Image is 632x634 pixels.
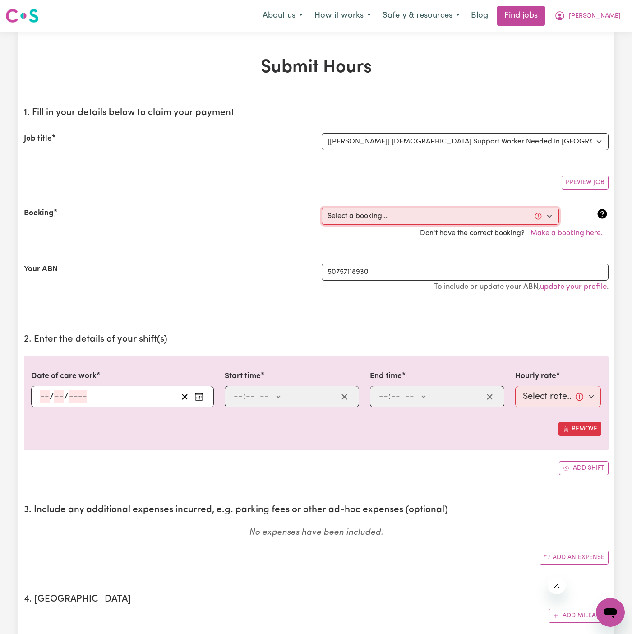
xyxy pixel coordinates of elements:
[434,283,609,291] small: To include or update your ABN, .
[559,461,609,475] button: Add another shift
[243,392,245,402] span: :
[596,598,625,627] iframe: Button to launch messaging window
[24,208,54,219] label: Booking
[233,390,243,403] input: --
[558,422,601,436] button: Remove this shift
[466,6,494,26] a: Blog
[257,6,309,25] button: About us
[249,528,383,537] em: No expenses have been included.
[5,5,39,26] a: Careseekers logo
[24,264,58,275] label: Your ABN
[548,576,566,594] iframe: Close message
[540,283,607,291] a: update your profile
[497,6,545,26] a: Find jobs
[192,390,206,403] button: Enter the date of care work
[540,551,609,565] button: Add another expense
[24,594,609,605] h2: 4. [GEOGRAPHIC_DATA]
[569,11,621,21] span: [PERSON_NAME]
[31,370,97,382] label: Date of care work
[388,392,391,402] span: :
[50,392,54,402] span: /
[515,370,556,382] label: Hourly rate
[245,390,255,403] input: --
[69,390,87,403] input: ----
[549,6,627,25] button: My Account
[309,6,377,25] button: How it works
[24,133,52,145] label: Job title
[24,107,609,119] h2: 1. Fill in your details below to claim your payment
[549,609,609,623] button: Add mileage
[370,370,402,382] label: End time
[225,370,261,382] label: Start time
[40,390,50,403] input: --
[562,176,609,190] button: Preview Job
[178,390,192,403] button: Clear date
[64,392,69,402] span: /
[5,6,55,14] span: Need any help?
[5,8,39,24] img: Careseekers logo
[24,504,609,516] h2: 3. Include any additional expenses incurred, e.g. parking fees or other ad-hoc expenses (optional)
[24,334,609,345] h2: 2. Enter the details of your shift(s)
[24,57,609,79] h1: Submit Hours
[378,390,388,403] input: --
[525,225,609,242] button: Make a booking here.
[420,230,609,237] span: Don't have the correct booking?
[54,390,64,403] input: --
[377,6,466,25] button: Safety & resources
[391,390,401,403] input: --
